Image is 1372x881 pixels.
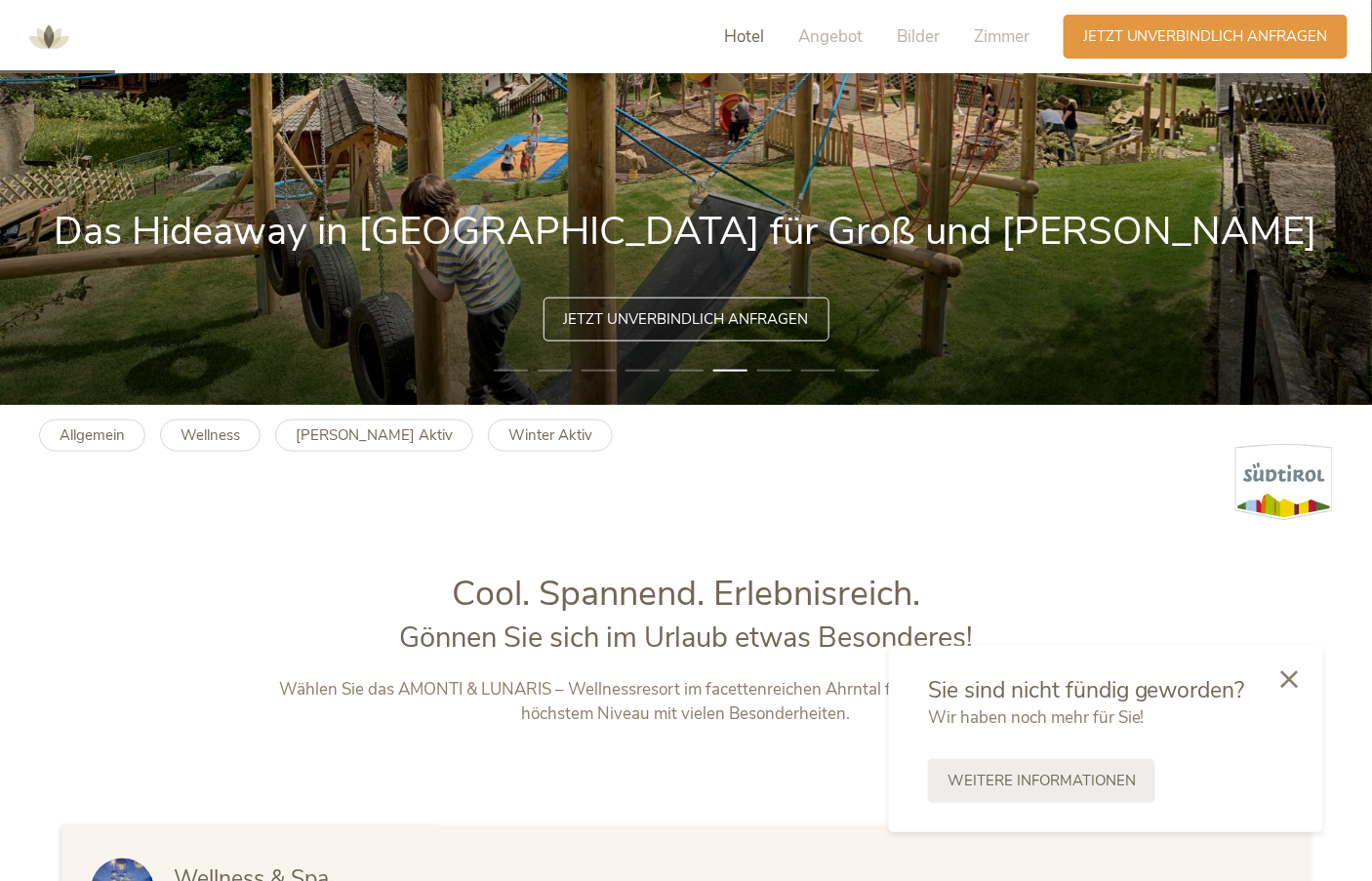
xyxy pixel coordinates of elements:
[974,25,1029,48] span: Zimmer
[798,25,863,48] span: Angebot
[20,8,78,66] img: AMONTI & LUNARIS Wellnessresort
[1083,26,1328,47] span: Jetzt unverbindlich anfragen
[160,420,261,452] a: Wellness
[897,25,940,48] span: Bilder
[60,425,125,445] b: Allgemein
[928,759,1155,803] a: Weitere Informationen
[296,425,453,445] b: [PERSON_NAME] Aktiv
[399,619,973,657] span: Gönnen Sie sich im Urlaub etwas Besonderes!
[488,420,613,452] a: Winter Aktiv
[508,425,592,445] b: Winter Aktiv
[1235,444,1333,521] img: Südtirol
[275,420,473,452] a: [PERSON_NAME] Aktiv
[181,425,240,445] b: Wellness
[39,420,145,452] a: Allgemein
[724,25,764,48] span: Hotel
[20,29,78,43] a: AMONTI & LUNARIS Wellnessresort
[564,309,809,330] span: Jetzt unverbindlich anfragen
[928,675,1245,705] span: Sie sind nicht fündig geworden?
[948,771,1136,791] span: Weitere Informationen
[279,678,1094,728] p: Wählen Sie das AMONTI & LUNARIS – Wellnessresort im facettenreichen Ahrntal für einen Familienurl...
[928,706,1145,729] span: Wir haben noch mehr für Sie!
[452,570,920,618] span: Cool. Spannend. Erlebnisreich.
